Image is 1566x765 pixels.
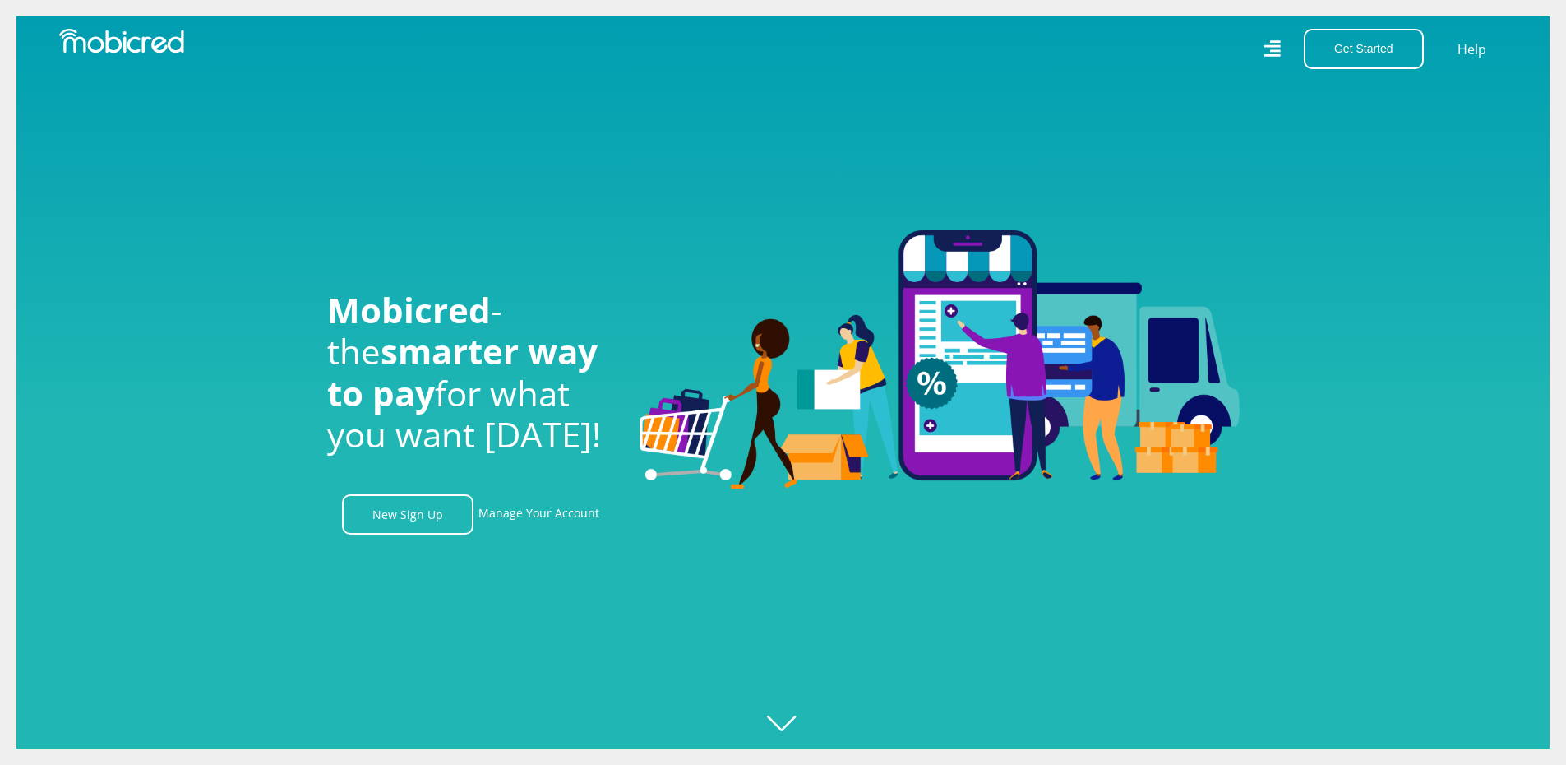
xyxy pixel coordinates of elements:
a: Manage Your Account [478,494,599,535]
img: Mobicred [59,29,184,53]
h1: - the for what you want [DATE]! [327,290,615,456]
a: New Sign Up [342,494,473,535]
img: Welcome to Mobicred [640,230,1240,490]
span: smarter way to pay [327,327,598,415]
a: Help [1457,39,1487,60]
span: Mobicred [327,286,491,333]
button: Get Started [1304,29,1424,69]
